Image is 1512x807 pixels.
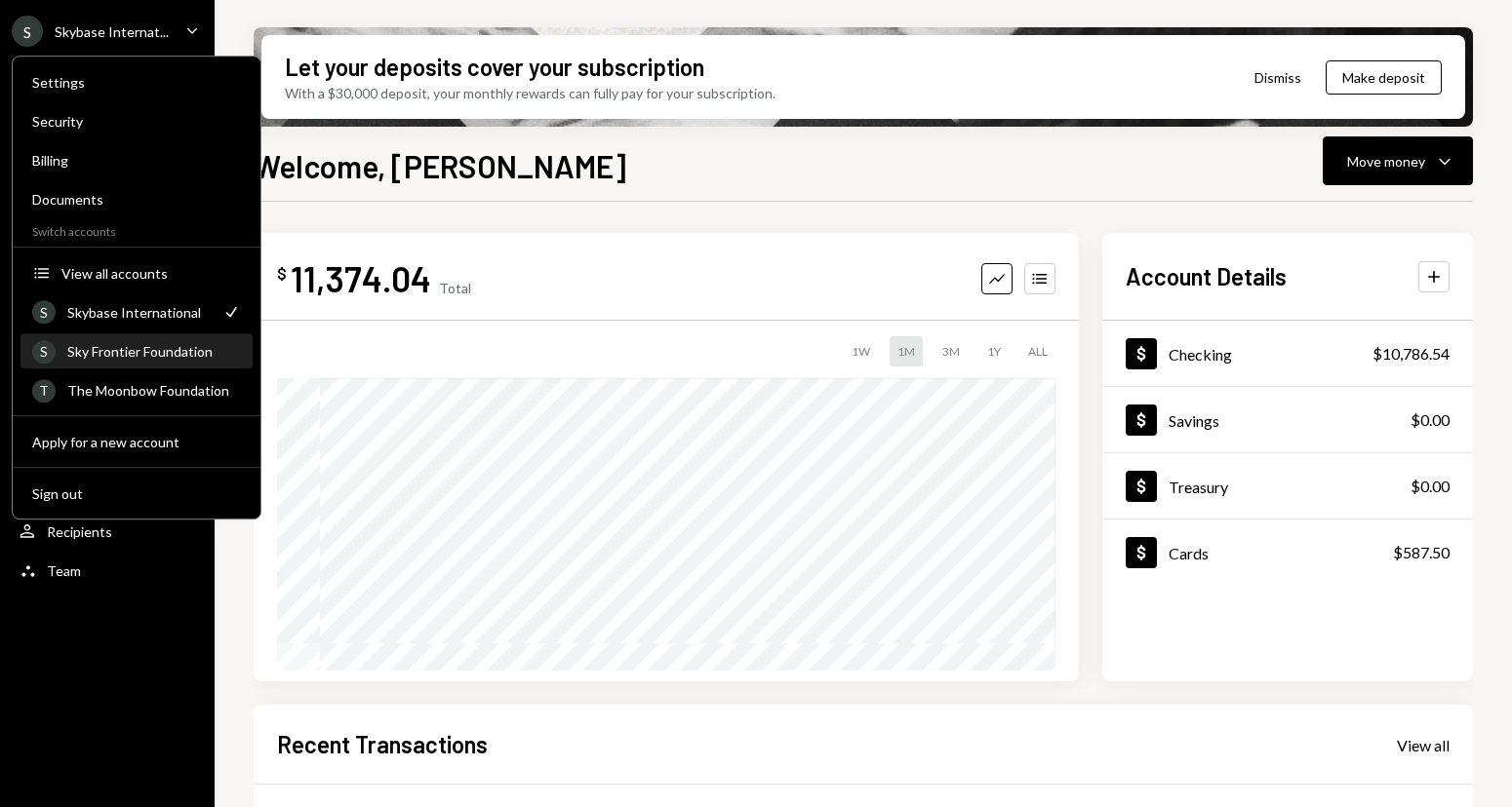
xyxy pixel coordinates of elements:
div: Billing [32,152,241,169]
a: SSky Frontier Foundation [20,333,253,368]
div: S [12,16,43,47]
div: With a $30,000 deposit, your monthly rewards can fully pay for your subscription. [285,83,776,103]
div: View all accounts [61,265,241,282]
div: $587.50 [1393,541,1450,564]
button: Sign out [20,477,253,512]
button: Dismiss [1230,55,1326,100]
div: 1Y [979,336,1009,366]
div: Team [47,562,81,579]
a: Savings$0.00 [1102,387,1473,452]
button: Move money [1323,136,1473,185]
a: Checking$10,786.54 [1102,321,1473,386]
div: $0.00 [1411,408,1450,432]
div: Total [439,280,471,296]
div: Savings [1169,411,1219,430]
div: T [32,379,56,403]
div: 1W [844,336,878,366]
div: Documents [32,191,241,208]
button: Make deposit [1326,60,1442,95]
div: S [32,340,56,364]
button: View all accounts [20,256,253,291]
div: $0.00 [1411,475,1450,498]
a: Documents [20,181,253,216]
h2: Account Details [1126,260,1287,292]
a: Treasury$0.00 [1102,453,1473,519]
div: Cards [1169,544,1209,562]
div: View all [1397,736,1450,755]
div: Recipients [47,523,112,540]
a: View all [1397,734,1450,755]
div: Security [32,113,241,130]
div: Skybase Internat... [55,23,169,40]
div: 11,374.04 [291,256,431,300]
div: Sky Frontier Foundation [67,343,241,360]
h1: Welcome, [PERSON_NAME] [254,146,626,185]
div: Sign out [32,485,241,502]
div: Checking [1169,345,1232,364]
button: Apply for a new account [20,425,253,460]
a: Recipients [12,514,203,549]
div: Switch accounts [13,220,260,239]
div: Apply for a new account [32,434,241,450]
div: Settings [32,74,241,91]
div: S [32,300,56,324]
div: Skybase International [67,304,210,321]
div: Move money [1347,151,1425,172]
a: TThe Moonbow Foundation [20,372,253,407]
a: Team [12,553,203,588]
a: Security [20,103,253,138]
a: Billing [20,142,253,177]
h2: Recent Transactions [277,728,488,760]
a: Settings [20,64,253,99]
div: ALL [1020,336,1055,366]
div: The Moonbow Foundation [67,382,241,399]
a: Cards$587.50 [1102,519,1473,585]
div: $ [277,264,287,284]
div: 3M [935,336,968,366]
div: 1M [890,336,923,366]
div: Let your deposits cover your subscription [285,51,704,83]
div: $10,786.54 [1373,342,1450,365]
div: Treasury [1169,478,1228,496]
